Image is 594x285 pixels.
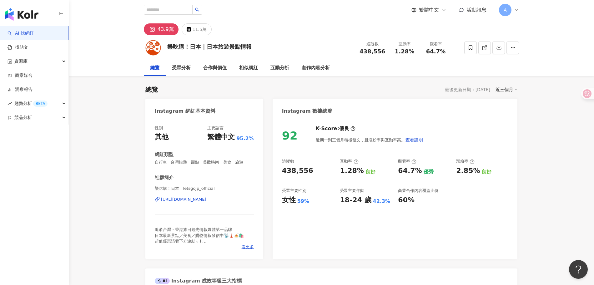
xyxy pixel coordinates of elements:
[155,278,170,284] div: AI
[395,48,414,55] span: 1.28%
[8,101,12,106] span: rise
[33,101,48,107] div: BETA
[8,72,33,79] a: 商案媒合
[282,129,298,142] div: 92
[236,135,254,142] span: 95.2%
[405,137,423,142] span: 查看說明
[456,166,480,176] div: 2.85%
[14,54,28,68] span: 資源庫
[155,160,254,165] span: 自行車 · 台灣旅遊 · 甜點 · 美妝時尚 · 美食 · 旅遊
[445,87,490,92] div: 最後更新日期：[DATE]
[282,108,333,115] div: Instagram 數據總覽
[282,195,296,205] div: 女性
[155,278,242,284] div: Instagram 成效等級三大指標
[167,43,252,51] div: 樂吃購！日本｜日本旅遊景點情報
[340,195,371,205] div: 18-24 歲
[158,25,174,34] div: 43.9萬
[5,8,38,21] img: logo
[424,169,434,175] div: 優秀
[456,159,475,164] div: 漲粉率
[193,25,207,34] div: 11.5萬
[172,64,191,72] div: 受眾分析
[398,195,415,205] div: 60%
[340,166,364,176] div: 1.28%
[203,64,227,72] div: 合作與價值
[302,64,330,72] div: 創作內容分析
[282,159,294,164] div: 追蹤數
[8,86,33,93] a: 洞察報告
[569,260,588,279] iframe: Help Scout Beacon - Open
[419,7,439,13] span: 繁體中文
[504,7,507,13] span: A
[481,169,491,175] div: 良好
[155,197,254,202] a: [URL][DOMAIN_NAME]
[155,125,163,131] div: 性別
[14,111,32,125] span: 競品分析
[182,23,212,35] button: 11.5萬
[207,132,235,142] div: 繁體中文
[239,64,258,72] div: 相似網紅
[282,188,306,194] div: 受眾主要性別
[340,188,364,194] div: 受眾主要年齡
[398,159,416,164] div: 觀看率
[242,244,254,250] span: 看更多
[373,198,390,205] div: 42.3%
[155,151,174,158] div: 網紅類型
[297,198,309,205] div: 59%
[316,125,355,132] div: K-Score :
[365,169,375,175] div: 良好
[155,174,174,181] div: 社群簡介
[360,48,385,55] span: 438,556
[155,186,254,191] span: 樂吃購！日本 | letsgojp_official
[405,134,423,146] button: 查看說明
[207,125,224,131] div: 主要語言
[270,64,289,72] div: 互動分析
[155,227,247,272] span: 追蹤台灣・香港旅日觀光情報媒體第一品牌 日本最新景點／美食／購物情報發信中📡🗼🍝🛍️ 超值優惠請看下方連結↓↓ ⠀⠀ 📪 業務合作 ▸ [EMAIL_ADDRESS][DOMAIN_NAME] ...
[161,197,206,202] div: [URL][DOMAIN_NAME]
[144,23,179,35] button: 43.9萬
[155,108,215,115] div: Instagram 網紅基本資料
[144,38,163,57] img: KOL Avatar
[282,166,313,176] div: 438,556
[393,41,416,47] div: 互動率
[466,7,486,13] span: 活動訊息
[316,134,423,146] div: 近期一到三個月積極發文，且漲粉率與互動率高。
[14,96,48,111] span: 趨勢分析
[496,86,517,94] div: 近三個月
[8,30,34,37] a: searchAI 找網紅
[360,41,385,47] div: 追蹤數
[426,48,445,55] span: 64.7%
[8,44,28,51] a: 找貼文
[398,188,439,194] div: 商業合作內容覆蓋比例
[155,132,169,142] div: 其他
[150,64,159,72] div: 總覽
[339,125,349,132] div: 優良
[424,41,448,47] div: 觀看率
[340,159,358,164] div: 互動率
[398,166,422,176] div: 64.7%
[195,7,199,12] span: search
[145,85,158,94] div: 總覽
